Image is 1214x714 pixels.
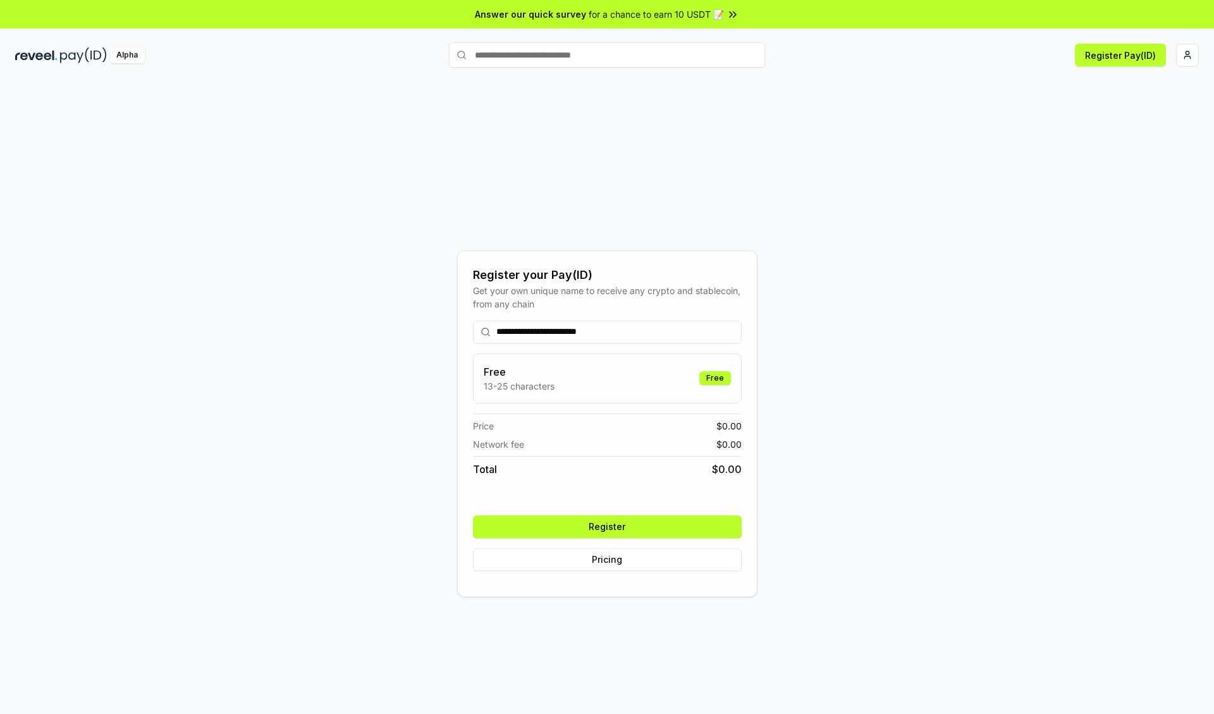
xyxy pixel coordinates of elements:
[473,462,497,477] span: Total
[60,47,107,63] img: pay_id
[475,8,586,21] span: Answer our quick survey
[473,266,742,284] div: Register your Pay(ID)
[473,548,742,571] button: Pricing
[484,379,555,393] p: 13-25 characters
[473,438,524,451] span: Network fee
[484,364,555,379] h3: Free
[712,462,742,477] span: $ 0.00
[699,371,731,385] div: Free
[473,284,742,311] div: Get your own unique name to receive any crypto and stablecoin, from any chain
[716,438,742,451] span: $ 0.00
[1075,44,1166,66] button: Register Pay(ID)
[473,419,494,433] span: Price
[15,47,58,63] img: reveel_dark
[109,47,145,63] div: Alpha
[716,419,742,433] span: $ 0.00
[473,515,742,538] button: Register
[589,8,724,21] span: for a chance to earn 10 USDT 📝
